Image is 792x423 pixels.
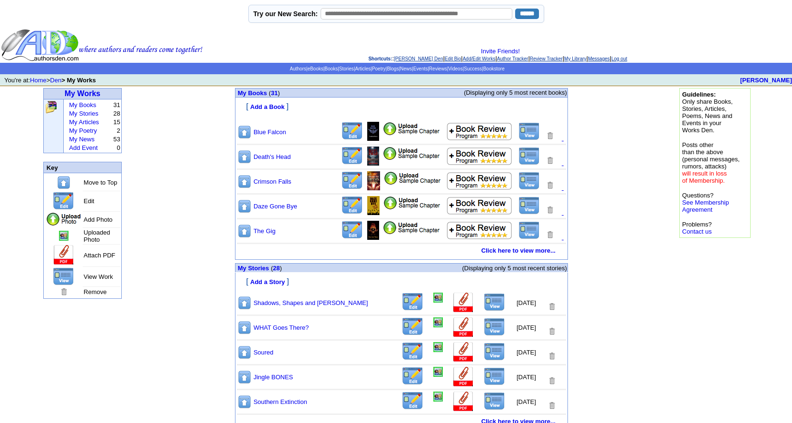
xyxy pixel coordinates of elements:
a: My Books [69,101,96,108]
a: Authors [290,66,306,71]
img: Move to top [237,370,252,384]
a: WHAT Goes There? [254,324,309,331]
img: Removes this Title [548,401,556,410]
a: eBooks [307,66,323,71]
a: My Articles [69,118,99,126]
a: Blogs [387,66,399,71]
a: . [562,158,564,167]
font: [DATE] [517,398,536,405]
img: Click to add, upload, edit and remove all your books, stories, articles and poems. [45,100,58,114]
font: will result in loss of Membership. [682,170,727,184]
font: [DATE] [517,324,536,331]
a: My Stories [69,110,98,117]
img: Edit this Title [341,122,363,140]
img: Move to top [237,345,252,360]
a: Home [30,77,47,84]
font: 0 [117,144,120,151]
img: View this Title [518,147,540,165]
img: Edit this Title [52,192,75,210]
img: Edit this Title [401,317,424,336]
font: My Books [238,89,267,97]
img: header_logo2.gif [1,29,203,62]
img: Removes this Title [548,352,556,361]
a: Invite Friends! [481,48,520,55]
a: Soured [254,349,274,356]
a: Add Event [69,144,98,151]
img: View this Title [484,392,505,410]
font: . [562,183,564,191]
img: Add to Book Review Program [447,122,513,140]
img: shim.gif [236,287,239,290]
font: 28 [113,110,120,117]
img: shim.gif [236,273,239,276]
img: Add/Remove Photo [367,196,380,215]
img: Add Attachment (PDF or .DOC) [452,367,474,387]
img: Add/Remove Photo [367,147,379,166]
img: Add/Remove Photo [433,367,443,377]
a: Contact us [682,228,712,235]
font: View Work [84,273,113,280]
font: [ [246,277,248,285]
a: Jingle BONES [254,374,293,381]
img: Removes this Title [546,230,554,239]
a: Events [413,66,428,71]
img: Removes this Title [548,327,556,336]
img: Add Photo [46,212,82,226]
img: Removes this Title [548,376,556,385]
img: Removes this Title [546,131,554,140]
a: Add a Book [250,102,284,110]
a: [PERSON_NAME] [740,77,792,84]
a: . [562,208,564,216]
a: . [562,134,564,142]
a: The Gig [254,227,275,235]
img: Add Attachment (PDF or .DOC) [452,392,474,412]
img: Add to Book Review Program [447,197,513,215]
span: ( [269,89,271,97]
a: Shadows, Shapes and [PERSON_NAME] [254,299,368,306]
img: Move to top [237,149,252,164]
font: You're at: > [4,77,96,84]
img: shim.gif [236,116,239,119]
a: Click here to view more... [481,247,556,254]
a: Review Tracker [530,56,563,61]
img: Edit this Title [401,342,424,361]
img: Add/Remove Photo [433,342,443,352]
font: ] [286,102,288,110]
span: ) [278,89,280,97]
a: Poetry [372,66,386,71]
img: View this Page [53,267,74,285]
div: : | | | | | | | [205,48,791,62]
span: ( [271,265,273,272]
img: View this Title [484,343,505,361]
img: Edit this Title [401,392,424,410]
a: Southern Extinction [254,398,307,405]
span: Shortcuts: [368,56,392,61]
font: Uploaded Photo [84,229,110,243]
img: Removes this Title [546,181,554,190]
p: (Displaying only 5 most recent stories) [338,265,567,272]
a: Daze Gone Bye [254,203,297,210]
font: Remove [84,288,107,295]
a: Crimson Falls [254,178,291,185]
font: Key [47,164,58,171]
a: Messages [588,56,610,61]
img: Edit this Title [401,293,424,311]
img: Removes this Title [548,302,556,311]
img: Add/Remove Photo [433,392,443,402]
font: [DATE] [517,349,536,356]
img: Add to Book Review Program [447,172,513,190]
a: . [562,233,564,241]
img: Add Attachment [53,245,75,266]
span: ) [280,265,282,272]
font: Questions? [682,192,729,213]
font: [ [246,102,248,110]
font: 15 [113,118,120,126]
img: Add Attachment (PDF or .DOC) [452,317,474,338]
font: 31 [113,101,120,108]
img: View this Title [484,367,505,385]
img: View this Title [518,122,540,140]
